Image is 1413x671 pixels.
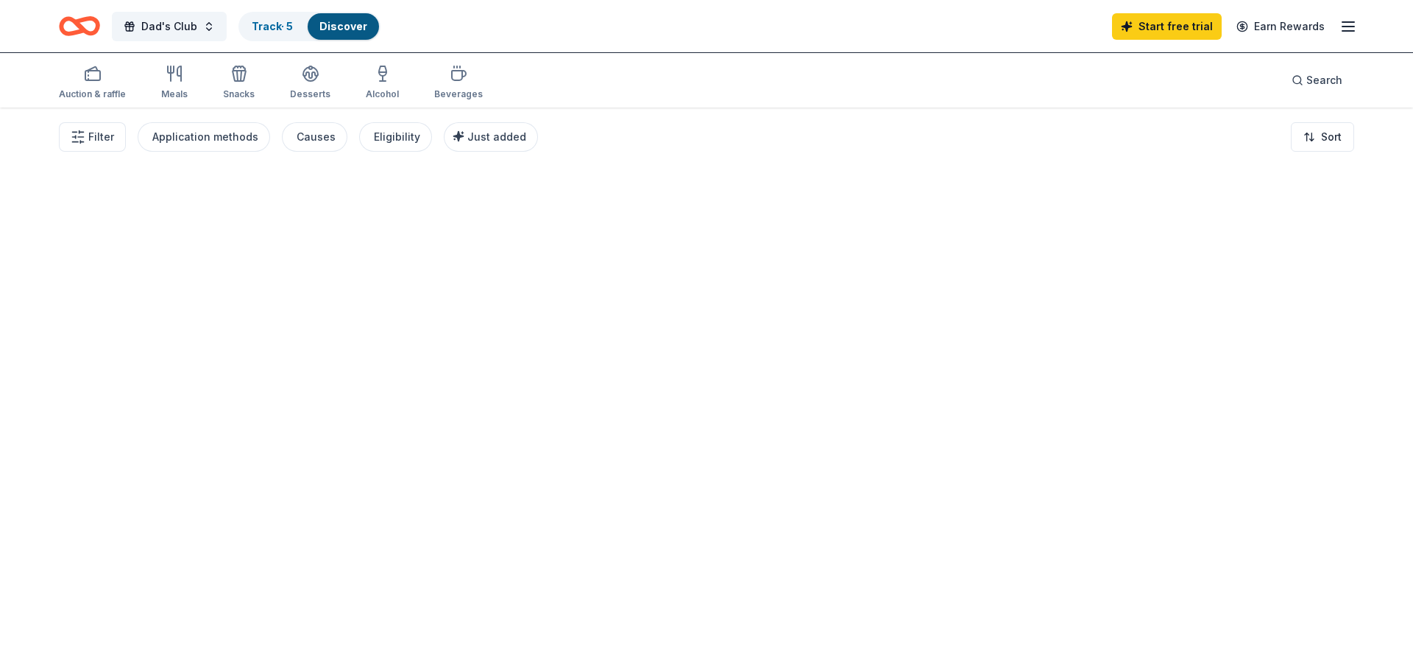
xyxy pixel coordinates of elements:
[1228,13,1334,40] a: Earn Rewards
[1306,71,1342,89] span: Search
[223,59,255,108] button: Snacks
[1280,66,1354,95] button: Search
[59,88,126,100] div: Auction & raffle
[319,20,367,32] a: Discover
[88,128,114,146] span: Filter
[434,59,483,108] button: Beverages
[141,18,197,35] span: Dad's Club
[1112,13,1222,40] a: Start free trial
[444,122,538,152] button: Just added
[138,122,270,152] button: Application methods
[152,128,258,146] div: Application methods
[238,12,380,41] button: Track· 5Discover
[112,12,227,41] button: Dad's Club
[366,59,399,108] button: Alcohol
[223,88,255,100] div: Snacks
[359,122,432,152] button: Eligibility
[467,130,526,143] span: Just added
[297,128,336,146] div: Causes
[290,59,330,108] button: Desserts
[366,88,399,100] div: Alcohol
[290,88,330,100] div: Desserts
[59,9,100,43] a: Home
[59,59,126,108] button: Auction & raffle
[374,128,420,146] div: Eligibility
[1291,122,1354,152] button: Sort
[59,122,126,152] button: Filter
[161,88,188,100] div: Meals
[1321,128,1342,146] span: Sort
[282,122,347,152] button: Causes
[434,88,483,100] div: Beverages
[161,59,188,108] button: Meals
[252,20,293,32] a: Track· 5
